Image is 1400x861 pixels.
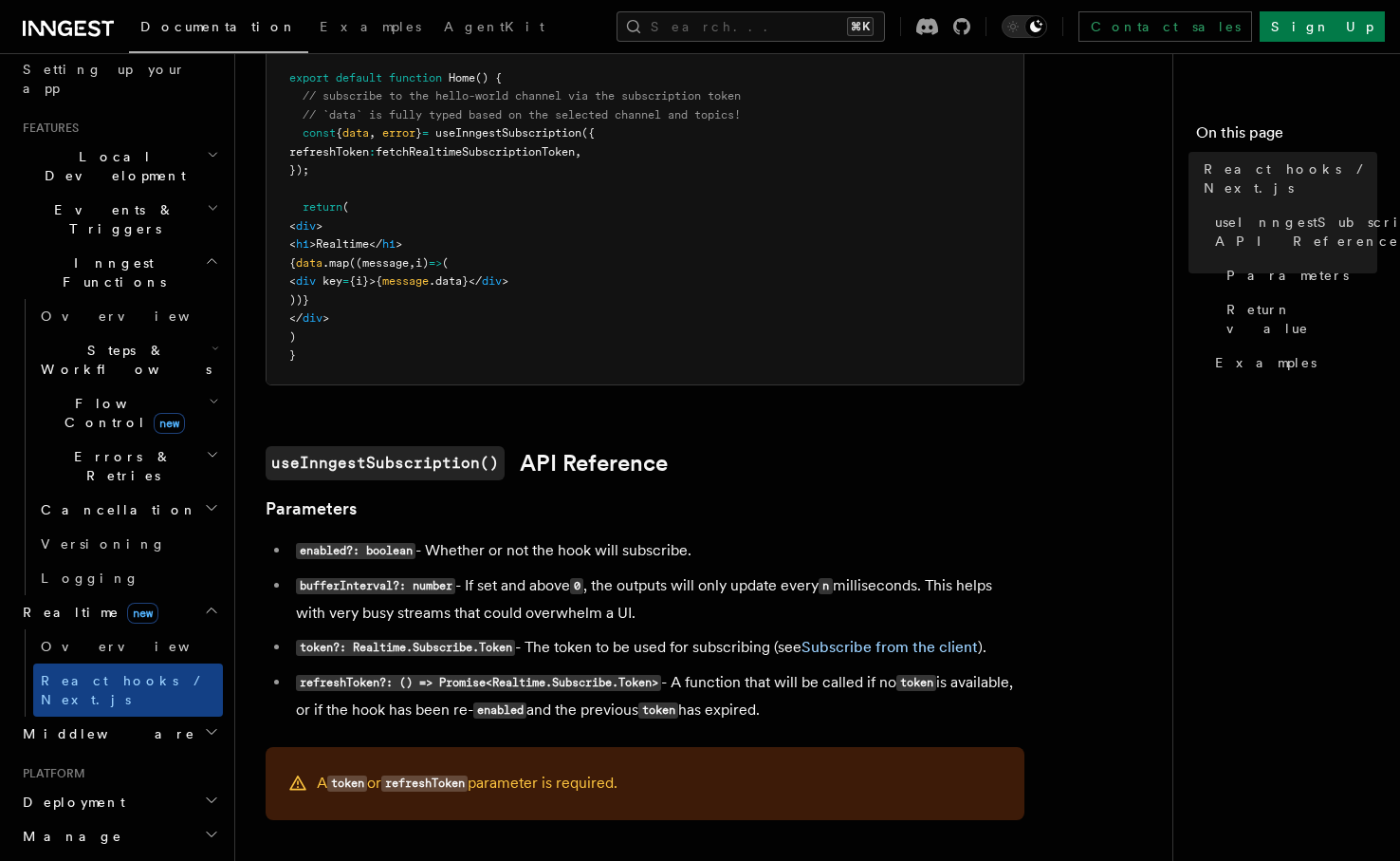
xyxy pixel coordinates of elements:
[308,6,433,51] a: Examples
[409,256,415,270] span: ,
[290,537,1024,565] li: - Whether or not the hook will subscribe.
[296,274,316,288] span: div
[349,274,382,288] span: {i}>{
[1215,353,1317,372] span: Examples
[23,62,186,96] span: Setting up your app
[15,819,223,853] button: Manage
[389,71,442,84] span: function
[289,145,369,159] span: refreshToken
[33,561,223,595] a: Logging
[1226,300,1377,338] span: Return value
[41,309,236,324] span: Overview
[296,219,316,233] span: div
[482,274,502,288] span: div
[289,311,303,325] span: </
[15,793,125,812] span: Deployment
[415,256,429,270] span: i)
[342,200,349,214] span: (
[296,237,309,251] span: h1
[422,126,429,140] span: =
[289,348,296,362] span: }
[33,500,197,519] span: Cancellation
[322,256,349,270] span: .map
[327,776,367,792] code: token
[15,246,223,299] button: Inngest Functions
[303,311,322,325] span: div
[316,219,322,233] span: >
[15,253,205,291] span: Inngest Functions
[376,145,575,159] span: fetchRealtimeSubscriptionToken
[33,527,223,561] a: Versioning
[140,19,297,34] span: Documentation
[617,11,885,42] button: Search...⌘K
[819,578,832,594] code: n
[801,638,978,656] a: Subscribe from the client
[290,572,1024,627] li: - If set and above , the outputs will only update every milliseconds. This helps with very busy s...
[433,6,556,51] a: AgentKit
[33,664,223,717] a: React hooks / Next.js
[1219,292,1377,346] a: Return value
[309,237,382,251] span: >Realtime</
[266,446,505,480] code: useInngestSubscription()
[33,447,206,485] span: Errors & Retries
[290,634,1024,662] li: - The token to be used for subscribing (see ).
[429,274,482,288] span: .data}</
[382,237,396,251] span: h1
[289,274,296,288] span: <
[154,413,185,434] span: new
[41,571,139,586] span: Logging
[429,256,442,270] span: =>
[33,341,212,379] span: Steps & Workflows
[382,274,429,288] span: message
[847,17,874,36] kbd: ⌘K
[303,108,741,122] span: // `data` is fully typed based on the selected channel and topics!
[289,71,329,84] span: export
[127,603,158,624] span: new
[1219,258,1377,292] a: Parameters
[15,827,122,846] span: Manage
[129,6,308,53] a: Documentation
[896,675,936,691] code: token
[1078,11,1252,42] a: Contact sales
[336,126,342,140] span: {
[15,717,223,751] button: Middleware
[342,126,369,140] span: data
[15,147,207,185] span: Local Development
[449,71,475,84] span: Home
[1196,122,1377,152] h4: On this page
[473,702,526,719] code: enabled
[290,669,1024,724] li: - A function that will be called if no is available, or if the hook has been re- and the previous...
[296,640,515,656] code: token?: Realtime.Subscribe.Token
[33,440,223,493] button: Errors & Retries
[396,237,402,251] span: >
[33,333,223,386] button: Steps & Workflows
[369,126,376,140] span: ,
[289,219,296,233] span: <
[289,256,296,270] span: {
[15,299,223,595] div: Inngest Functions
[369,145,376,159] span: :
[435,126,581,140] span: useInngestSubscription
[15,140,223,193] button: Local Development
[322,311,329,325] span: >
[33,394,209,432] span: Flow Control
[289,237,296,251] span: <
[41,639,236,654] span: Overview
[322,274,342,288] span: key
[381,776,468,792] code: refreshToken
[442,256,449,270] span: (
[33,629,223,664] a: Overview
[570,578,583,594] code: 0
[415,126,422,140] span: }
[33,299,223,333] a: Overview
[289,163,309,177] span: });
[303,89,741,103] span: // subscribe to the hello-world channel via the subscription token
[296,543,415,559] code: enabled?: boolean
[289,293,309,307] span: ))}
[41,536,166,552] span: Versioning
[475,71,502,84] span: () {
[15,52,223,105] a: Setting up your app
[1226,266,1349,285] span: Parameters
[502,274,508,288] span: >
[336,71,382,84] span: default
